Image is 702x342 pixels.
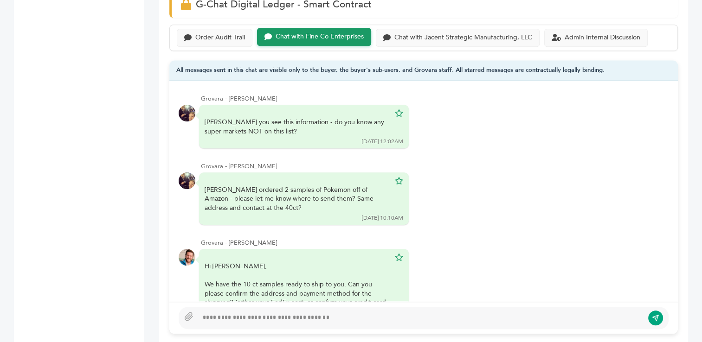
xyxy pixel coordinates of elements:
[205,262,390,335] div: Hi [PERSON_NAME], We have the 10 ct samples ready to ship to you. Can you please confirm the addr...
[195,34,245,42] div: Order Audit Trail
[201,162,669,171] div: Grovara - [PERSON_NAME]
[362,214,403,222] div: [DATE] 10:10AM
[565,34,640,42] div: Admin Internal Discussion
[205,118,390,136] div: [PERSON_NAME] you see this information - do you know any super markets NOT on this list?
[394,34,532,42] div: Chat with Jacent Strategic Manufacturing, LLC
[201,239,669,247] div: Grovara - [PERSON_NAME]
[201,95,669,103] div: Grovara - [PERSON_NAME]
[205,185,390,213] div: [PERSON_NAME] ordered 2 samples of Pokemon off of Amazon - please let me know where to send them?...
[362,138,403,146] div: [DATE] 12:02AM
[276,33,364,41] div: Chat with Fine Co Enterprises
[169,60,678,81] div: All messages sent in this chat are visible only to the buyer, the buyer's sub-users, and Grovara ...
